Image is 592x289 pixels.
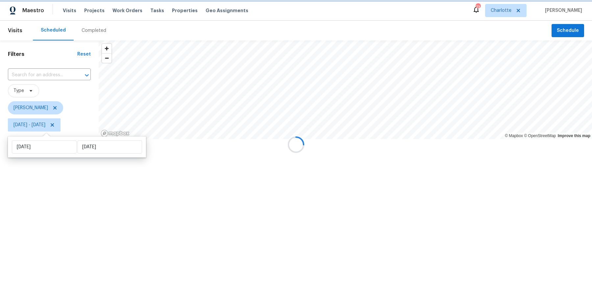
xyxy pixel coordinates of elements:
[476,4,480,11] div: 73
[77,140,142,154] input: End date
[102,54,111,63] span: Zoom out
[102,44,111,53] button: Zoom in
[12,140,77,154] input: Start date
[524,133,556,138] a: OpenStreetMap
[558,133,590,138] a: Improve this map
[102,53,111,63] button: Zoom out
[101,130,130,137] a: Mapbox homepage
[505,133,523,138] a: Mapbox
